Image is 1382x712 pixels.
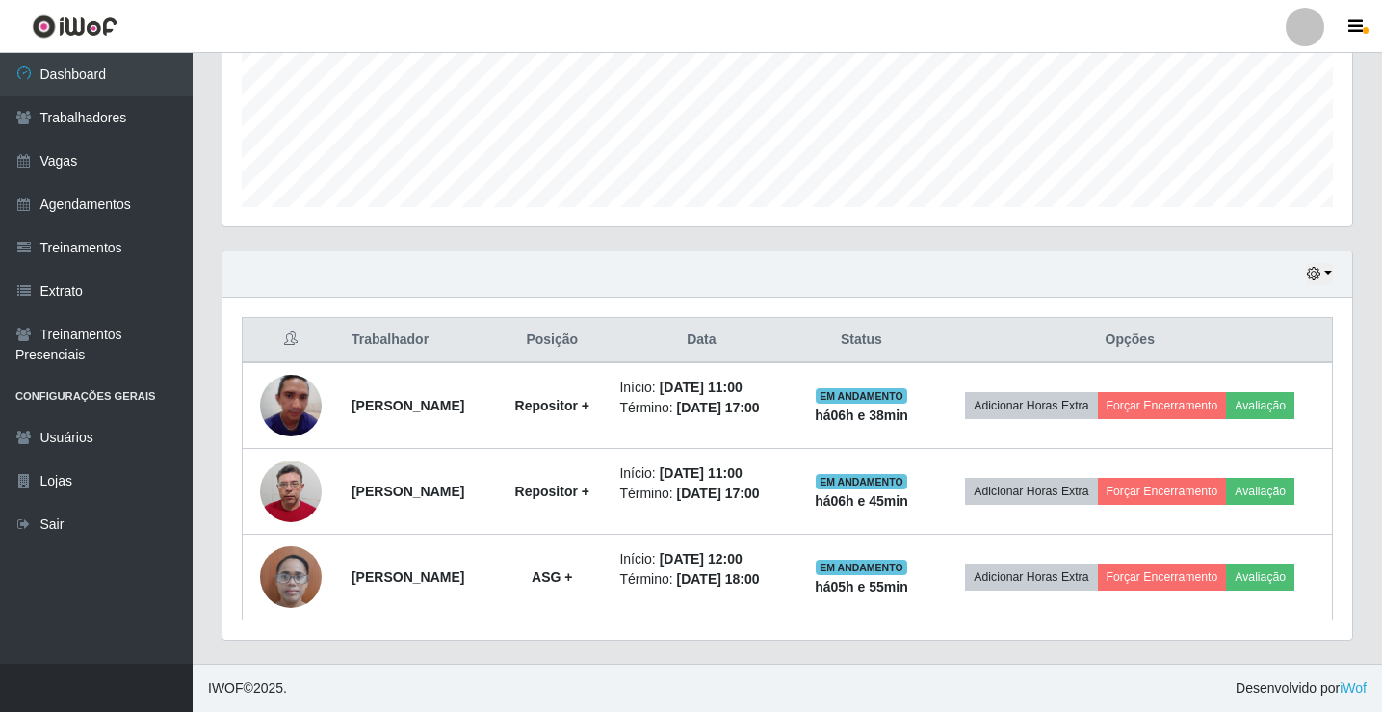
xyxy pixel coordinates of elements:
li: Término: [619,398,783,418]
th: Posição [496,318,608,363]
li: Início: [619,463,783,484]
strong: [PERSON_NAME] [352,398,464,413]
span: EM ANDAMENTO [816,388,907,404]
button: Forçar Encerramento [1098,392,1227,419]
span: Desenvolvido por [1236,678,1367,699]
button: Adicionar Horas Extra [965,392,1097,419]
button: Forçar Encerramento [1098,564,1227,591]
button: Avaliação [1226,478,1294,505]
li: Término: [619,569,783,590]
span: EM ANDAMENTO [816,560,907,575]
span: IWOF [208,680,244,696]
strong: [PERSON_NAME] [352,569,464,585]
th: Opções [928,318,1333,363]
strong: há 06 h e 38 min [815,408,908,423]
th: Status [795,318,927,363]
button: Avaliação [1226,392,1294,419]
li: Término: [619,484,783,504]
strong: Repositor + [515,398,589,413]
img: 1729117608553.jpeg [260,451,322,533]
button: Avaliação [1226,564,1294,591]
time: [DATE] 11:00 [660,380,743,395]
strong: há 05 h e 55 min [815,579,908,594]
span: © 2025 . [208,678,287,699]
button: Adicionar Horas Extra [965,478,1097,505]
button: Adicionar Horas Extra [965,564,1097,591]
th: Data [608,318,795,363]
time: [DATE] 17:00 [677,486,760,501]
img: CoreUI Logo [32,14,117,39]
strong: Repositor + [515,484,589,499]
time: [DATE] 17:00 [677,400,760,415]
li: Início: [619,378,783,398]
strong: ASG + [532,569,572,585]
img: 1745621907459.jpeg [260,536,322,618]
img: 1700332760077.jpeg [260,364,322,446]
th: Trabalhador [340,318,496,363]
time: [DATE] 12:00 [660,551,743,567]
a: iWof [1340,680,1367,696]
button: Forçar Encerramento [1098,478,1227,505]
time: [DATE] 18:00 [677,571,760,587]
strong: há 06 h e 45 min [815,493,908,509]
li: Início: [619,549,783,569]
time: [DATE] 11:00 [660,465,743,481]
strong: [PERSON_NAME] [352,484,464,499]
span: EM ANDAMENTO [816,474,907,489]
